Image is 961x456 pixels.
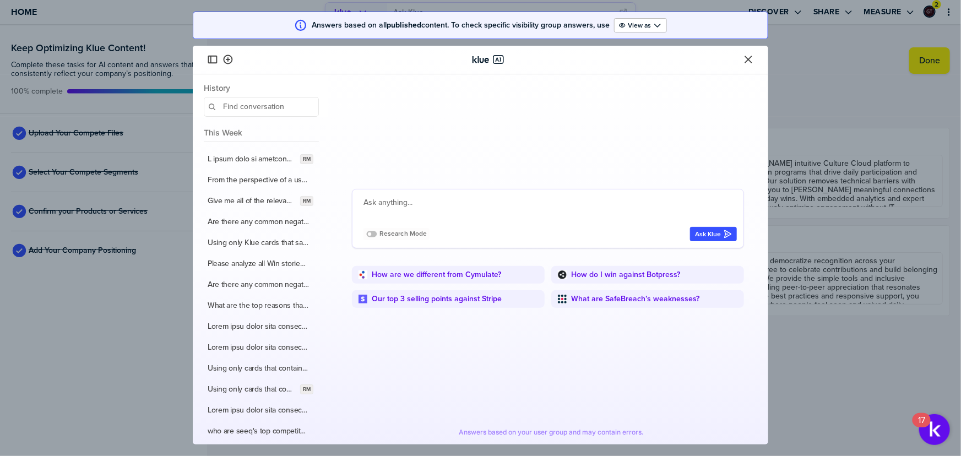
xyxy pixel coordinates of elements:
[208,405,309,415] label: Lorem ipsu dolor sita consect "Adip Elitsed" doe "Temp IN" ut lab etdol, magn aliquaeni adminim v...
[208,363,309,373] label: Using only cards that contain "Win Stories" and "Klue AI" in the title, what factors were most fr...
[695,230,732,238] div: Ask Klue
[571,295,699,303] a: What are SafeBreach’s weaknesses?
[372,270,501,279] a: How are we different from Cymulate?
[918,420,925,435] div: 17
[208,426,309,436] label: who are seeq's top competitors
[571,270,680,279] a: How do I win against Botpress?
[200,274,321,295] button: Are there any common negatives that are coming out of prospect quotes? Please quantify those and ...
[208,384,296,394] label: Using only cards that contain "Win Stories" and "Klue AI" in the title, what factors were most fr...
[200,400,321,421] button: Lorem ipsu dolor sita consect "Adip Elitsed" doe "Temp IN" ut lab etdol, magn aliquaeni adminim v...
[200,337,321,358] button: Lorem ipsu dolor sita consect "Adip Elitsed" doe "Temp IN" ut lab etdol, magn aliquaeni adminim v...
[690,227,737,241] button: Ask Klue
[200,358,321,379] button: Using only cards that contain "Win Stories" and "Klue AI" in the title, what factors were most fr...
[303,197,311,205] span: RM
[200,379,321,400] button: Using only cards that contain "Win Stories" and "Klue AI" in the title, what factors were most fr...
[200,211,321,232] button: Are there any common negatives that are coming out of prospect quotes? Please quantify those and ...
[200,191,321,211] button: Give me all of the relevant news that's happened with [PERSON_NAME] in the last 90 days that we m...
[359,270,367,279] img: How are we different from Cymulate?
[208,196,296,206] label: Give me all of the relevant news that's happened with [PERSON_NAME] in the last 90 days that we m...
[387,19,421,31] strong: published
[208,154,296,164] label: L ipsum dolo si ametconsec adi ELITSED doeiu temp in utlab etdolore ma aliqua. Enimad minimve qui...
[200,149,321,170] button: L ipsum dolo si ametconsec adi ELITSED doeiu temp in utlab etdolore ma aliqua. Enimad minimve qui...
[200,253,321,274] button: Please analyze all Win stories and loss Stories and what prospects are saying and give me a table...
[204,97,319,117] input: Find conversation
[204,83,319,93] span: History
[200,421,321,442] button: who are seeq's top competitors
[372,295,502,303] a: Our top 3 selling points against Stripe
[742,53,755,66] button: Close
[303,155,311,164] span: RM
[208,343,309,352] label: Lorem ipsu dolor sita consect "Adip Elitsed" doe "Temp IN" ut lab etdol, magn aliquaeni adminim v...
[628,21,651,30] label: View as
[459,428,644,437] span: Answers based on your user group and may contain errors.
[200,295,321,316] button: What are the top reasons that prospects are saying they like Seeq? Please give me a couple of sup...
[204,128,319,137] span: This Week
[614,18,667,32] button: Open Drop
[200,170,321,191] button: From the perspective of a user in the Transportation and equipment service industry, what are the...
[303,385,311,394] span: RM
[208,280,309,290] label: Are there any common negatives that are coming out of prospect quotes? Please quantify those and ...
[208,301,309,311] label: What are the top reasons that prospects are saying they like Seeq? Please give me a couple of sup...
[208,322,309,332] label: Lorem ipsu dolor sita consect "Adip Elitsed" doe "Temp IN" ut lab etdol, magn aliquaeni adminim v...
[200,316,321,337] button: Lorem ipsu dolor sita consect "Adip Elitsed" doe "Temp IN" ut lab etdol, magn aliquaeni adminim v...
[200,232,321,253] button: Using only Klue cards that say "Klue Ai", please analyze all Win stories and Loss Stories and Wha...
[379,230,427,238] span: Research Mode
[208,238,309,248] label: Using only Klue cards that say "Klue Ai", please analyze all Win stories and Loss Stories and Wha...
[359,295,367,303] img: Our top 3 selling points against Stripe
[312,21,610,30] span: Answers based on all content. To check specific visibility group answers, use
[208,217,309,227] label: Are there any common negatives that are coming out of prospect quotes? Please quantify those and ...
[919,414,950,445] button: Open Resource Center, 17 new notifications
[558,270,567,279] img: How do I win against Botpress?
[558,295,567,303] img: What are SafeBreach’s weaknesses?
[208,175,309,185] label: From the perspective of a user in the Transportation and equipment service industry, what are the...
[208,259,309,269] label: Please analyze all Win stories and loss Stories and what prospects are saying and give me a table...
